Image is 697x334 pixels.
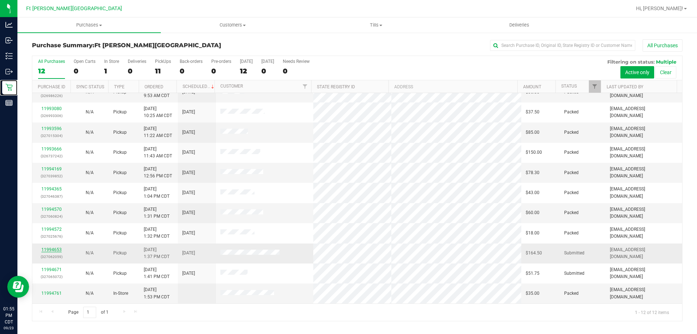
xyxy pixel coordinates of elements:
[182,209,195,216] span: [DATE]
[86,230,94,236] span: Not Applicable
[388,80,517,93] th: Address
[86,250,94,257] button: N/A
[655,66,676,79] button: Clear
[144,146,172,160] span: [DATE] 11:43 AM CDT
[86,271,94,276] span: Not Applicable
[526,270,539,277] span: $51.75
[261,59,274,64] div: [DATE]
[636,5,683,11] span: Hi, [PERSON_NAME]!
[86,189,94,196] button: N/A
[629,307,675,318] span: 1 - 12 of 12 items
[182,189,195,196] span: [DATE]
[26,5,122,12] span: Ft [PERSON_NAME][GEOGRAPHIC_DATA]
[86,130,94,135] span: Not Applicable
[610,186,678,200] span: [EMAIL_ADDRESS][DOMAIN_NAME]
[144,105,172,119] span: [DATE] 10:25 AM CDT
[5,68,13,75] inline-svg: Outbound
[144,206,170,220] span: [DATE] 1:31 PM CDT
[144,166,172,180] span: [DATE] 12:56 PM CDT
[183,84,216,89] a: Scheduled
[610,286,678,300] span: [EMAIL_ADDRESS][DOMAIN_NAME]
[144,246,170,260] span: [DATE] 1:37 PM CDT
[500,22,539,28] span: Deliveries
[86,190,94,195] span: Not Applicable
[144,226,170,240] span: [DATE] 1:32 PM CDT
[240,67,253,75] div: 12
[5,52,13,60] inline-svg: Inventory
[38,84,65,89] a: Purchase ID
[182,270,195,277] span: [DATE]
[86,149,94,156] button: N/A
[526,230,539,237] span: $18.00
[144,266,170,280] span: [DATE] 1:41 PM CDT
[564,169,579,176] span: Packed
[128,67,146,75] div: 0
[37,153,66,160] p: (326737242)
[523,84,541,89] a: Amount
[114,84,125,89] a: Type
[317,84,355,89] a: State Registry ID
[564,230,579,237] span: Packed
[113,209,127,216] span: Pickup
[86,209,94,216] button: N/A
[113,270,127,277] span: Pickup
[86,230,94,237] button: N/A
[161,22,304,28] span: Customers
[94,42,221,49] span: Ft [PERSON_NAME][GEOGRAPHIC_DATA]
[113,250,127,257] span: Pickup
[37,273,66,280] p: (327065072)
[182,129,195,136] span: [DATE]
[62,307,114,318] span: Page of 1
[526,209,539,216] span: $60.00
[86,109,94,114] span: Not Applicable
[564,129,579,136] span: Packed
[41,267,62,272] a: 11994671
[564,270,584,277] span: Submitted
[7,276,29,298] iframe: Resource center
[180,67,203,75] div: 0
[41,166,62,172] a: 11994169
[113,109,127,116] span: Pickup
[74,59,95,64] div: Open Carts
[41,146,62,152] a: 11993666
[113,149,127,156] span: Pickup
[38,67,65,75] div: 12
[86,210,94,215] span: Not Applicable
[610,226,678,240] span: [EMAIL_ADDRESS][DOMAIN_NAME]
[86,170,94,175] span: Not Applicable
[155,67,171,75] div: 11
[37,173,66,180] p: (327039852)
[144,125,172,139] span: [DATE] 11:22 AM CDT
[41,186,62,192] a: 11994365
[113,129,127,136] span: Pickup
[526,290,539,297] span: $35.00
[526,129,539,136] span: $85.00
[299,80,311,93] a: Filter
[41,247,62,252] a: 11994653
[607,84,643,89] a: Last Updated By
[5,99,13,106] inline-svg: Reports
[86,150,94,155] span: Not Applicable
[86,169,94,176] button: N/A
[144,286,170,300] span: [DATE] 1:53 PM CDT
[41,106,62,111] a: 11993080
[610,105,678,119] span: [EMAIL_ADDRESS][DOMAIN_NAME]
[41,227,62,232] a: 11994572
[128,59,146,64] div: Deliveries
[304,17,448,33] a: Tills
[240,59,253,64] div: [DATE]
[610,206,678,220] span: [EMAIL_ADDRESS][DOMAIN_NAME]
[76,84,104,89] a: Sync Status
[220,84,243,89] a: Customer
[182,250,195,257] span: [DATE]
[5,84,13,91] inline-svg: Retail
[41,291,62,296] a: 11994761
[526,169,539,176] span: $78.30
[564,109,579,116] span: Packed
[113,230,127,237] span: Pickup
[182,109,195,116] span: [DATE]
[86,270,94,277] button: N/A
[37,193,66,200] p: (327046387)
[589,80,601,93] a: Filter
[37,233,66,240] p: (327025676)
